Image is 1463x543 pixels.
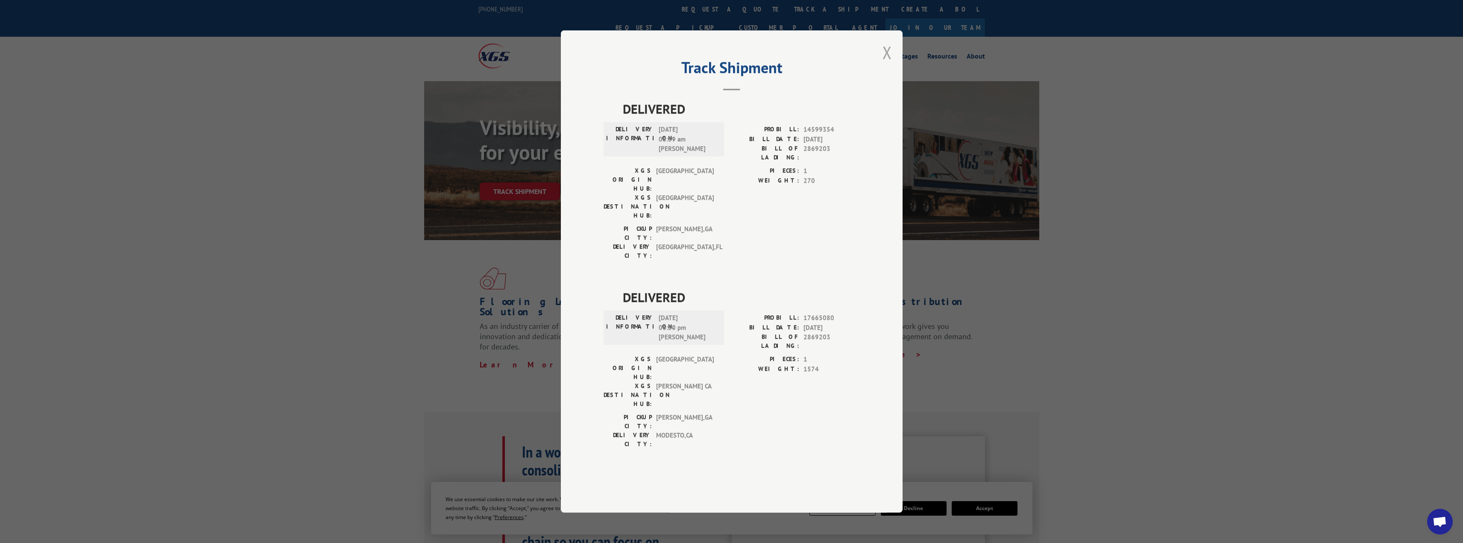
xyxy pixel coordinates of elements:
[623,288,860,307] span: DELIVERED
[659,313,716,342] span: [DATE] 06:50 pm [PERSON_NAME]
[656,413,714,431] span: [PERSON_NAME] , GA
[732,166,799,176] label: PIECES:
[803,355,860,364] span: 1
[803,323,860,333] span: [DATE]
[732,364,799,374] label: WEIGHT:
[606,125,654,154] label: DELIVERY INFORMATION:
[732,125,799,135] label: PROBILL:
[604,431,652,449] label: DELIVERY CITY:
[1427,509,1453,534] div: Open chat
[803,364,860,374] span: 1574
[656,431,714,449] span: MODESTO , CA
[732,144,799,162] label: BILL OF LADING:
[732,323,799,333] label: BILL DATE:
[604,224,652,242] label: PICKUP CITY:
[803,125,860,135] span: 14599354
[803,176,860,186] span: 270
[803,135,860,144] span: [DATE]
[623,99,860,118] span: DELIVERED
[732,355,799,364] label: PIECES:
[656,242,714,260] span: [GEOGRAPHIC_DATA] , FL
[604,242,652,260] label: DELIVERY CITY:
[659,125,716,154] span: [DATE] 08:39 am [PERSON_NAME]
[656,166,714,193] span: [GEOGRAPHIC_DATA]
[656,193,714,220] span: [GEOGRAPHIC_DATA]
[732,135,799,144] label: BILL DATE:
[732,176,799,186] label: WEIGHT:
[604,166,652,193] label: XGS ORIGIN HUB:
[604,413,652,431] label: PICKUP CITY:
[604,355,652,382] label: XGS ORIGIN HUB:
[882,41,892,64] button: Close modal
[803,313,860,323] span: 17665080
[656,382,714,408] span: [PERSON_NAME] CA
[656,355,714,382] span: [GEOGRAPHIC_DATA]
[604,382,652,408] label: XGS DESTINATION HUB:
[732,313,799,323] label: PROBILL:
[604,193,652,220] label: XGS DESTINATION HUB:
[604,62,860,78] h2: Track Shipment
[803,332,860,350] span: 2869203
[656,224,714,242] span: [PERSON_NAME] , GA
[606,313,654,342] label: DELIVERY INFORMATION:
[732,332,799,350] label: BILL OF LADING:
[803,166,860,176] span: 1
[803,144,860,162] span: 2869203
